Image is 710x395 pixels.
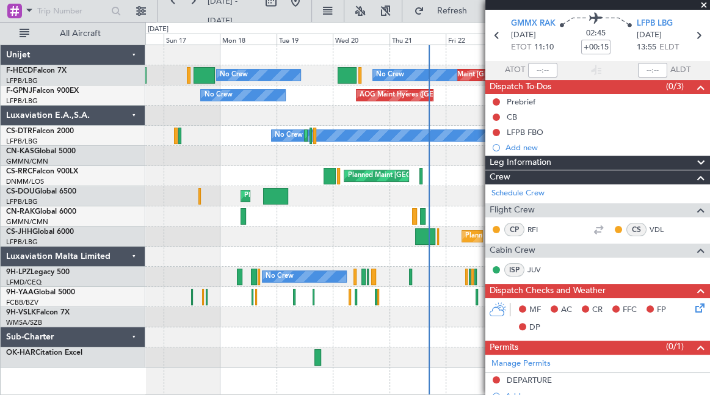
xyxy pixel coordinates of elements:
span: [DATE] [511,29,536,42]
a: LFPB/LBG [6,96,38,106]
div: No Crew [204,86,232,104]
a: LFPB/LBG [6,237,38,247]
span: LFPB LBG [637,18,673,30]
span: CS-DTR [6,128,32,135]
span: All Aircraft [32,29,129,38]
div: Thu 21 [389,34,446,45]
div: [DATE] [148,24,168,35]
span: (0/3) [666,80,684,93]
a: 9H-YAAGlobal 5000 [6,289,75,296]
input: --:-- [528,63,557,78]
span: CR [592,304,603,316]
div: DEPARTURE [507,375,552,385]
div: Planned Maint [GEOGRAPHIC_DATA] ([GEOGRAPHIC_DATA]) [347,167,540,185]
a: Manage Permits [491,358,551,370]
span: 9H-VSLK [6,309,36,316]
a: F-GPNJFalcon 900EX [6,87,79,95]
span: MF [529,304,541,316]
span: CS-RRC [6,168,32,175]
div: CS [626,223,647,236]
span: AC [561,304,572,316]
span: ALDT [670,64,690,76]
span: Flight Crew [490,203,535,217]
span: (0/1) [666,340,684,353]
div: Sun 17 [164,34,220,45]
span: [DATE] [637,29,662,42]
span: Leg Information [490,156,551,170]
div: Planned Maint [GEOGRAPHIC_DATA] ([GEOGRAPHIC_DATA]) [465,227,657,245]
span: CN-KAS [6,148,34,155]
a: CS-RRCFalcon 900LX [6,168,78,175]
a: WMSA/SZB [6,318,42,327]
span: Permits [490,341,518,355]
input: Trip Number [37,2,107,20]
div: Add new [505,142,704,153]
a: LFMD/CEQ [6,278,42,287]
a: F-HECDFalcon 7X [6,67,67,74]
a: 9H-LPZLegacy 500 [6,269,70,276]
a: VDL [650,224,677,235]
a: DNMM/LOS [6,177,44,186]
button: Refresh [408,1,482,21]
a: FCBB/BZV [6,298,38,307]
a: GMMN/CMN [6,217,48,226]
button: All Aircraft [13,24,132,43]
span: FFC [623,304,637,316]
span: F-GPNJ [6,87,32,95]
span: 9H-YAA [6,289,34,296]
div: No Crew [275,126,303,145]
div: Wed 20 [333,34,389,45]
span: Cabin Crew [490,244,535,258]
a: OK-HARCitation Excel [6,349,82,357]
a: LFPB/LBG [6,137,38,146]
a: CS-DTRFalcon 2000 [6,128,74,135]
span: DP [529,322,540,334]
div: Tue 19 [277,34,333,45]
span: ATOT [505,64,525,76]
span: CN-RAK [6,208,35,216]
div: Fri 22 [446,34,502,45]
a: RFI [527,224,555,235]
span: Refresh [427,7,478,15]
a: JUV [527,264,555,275]
a: Schedule Crew [491,187,545,200]
div: Mon 18 [220,34,276,45]
div: Prebrief [507,96,535,107]
div: LFPB FBO [507,127,543,137]
span: 11:10 [534,42,554,54]
div: No Crew [220,66,248,84]
a: LFPB/LBG [6,197,38,206]
a: GMMN/CMN [6,157,48,166]
div: AOG Maint Hyères ([GEOGRAPHIC_DATA]-[GEOGRAPHIC_DATA]) [360,86,566,104]
span: ETOT [511,42,531,54]
a: CS-DOUGlobal 6500 [6,188,76,195]
a: CN-KASGlobal 5000 [6,148,76,155]
div: CB [507,112,517,122]
a: 9H-VSLKFalcon 7X [6,309,70,316]
span: GMMX RAK [511,18,556,30]
span: FP [657,304,666,316]
a: CN-RAKGlobal 6000 [6,208,76,216]
span: 02:45 [586,27,606,40]
div: ISP [504,263,524,277]
span: CS-DOU [6,188,35,195]
span: 13:55 [637,42,656,54]
span: Crew [490,170,510,184]
span: F-HECD [6,67,33,74]
span: 9H-LPZ [6,269,31,276]
a: LFPB/LBG [6,76,38,85]
span: CS-JHH [6,228,32,236]
div: No Crew [266,267,294,286]
span: Dispatch To-Dos [490,80,551,94]
span: OK-HAR [6,349,35,357]
a: CS-JHHGlobal 6000 [6,228,74,236]
div: Planned Maint [GEOGRAPHIC_DATA] ([GEOGRAPHIC_DATA]) [244,187,437,205]
div: No Crew [376,66,404,84]
span: Dispatch Checks and Weather [490,284,606,298]
div: CP [504,223,524,236]
span: ELDT [659,42,679,54]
